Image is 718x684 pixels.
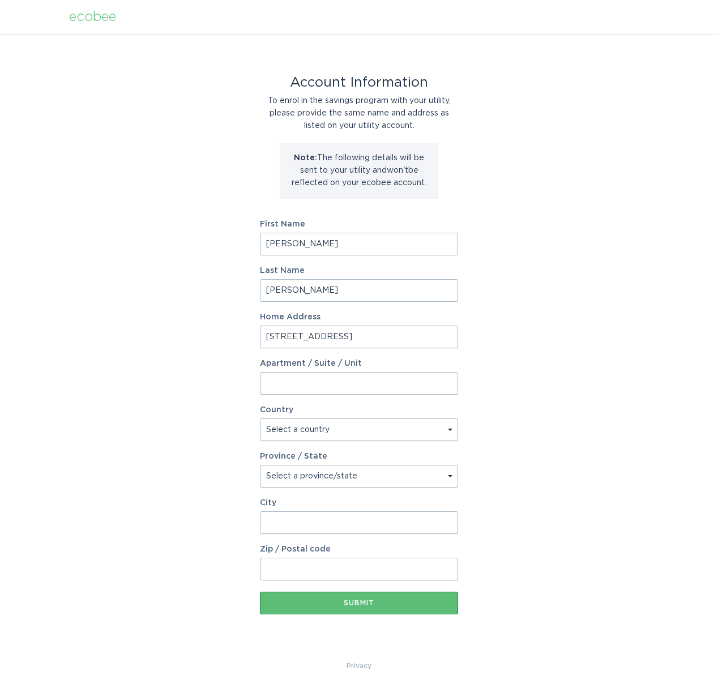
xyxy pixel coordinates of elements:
p: The following details will be sent to your utility and won't be reflected on your ecobee account. [288,152,430,189]
label: Apartment / Suite / Unit [260,360,458,367]
label: Last Name [260,267,458,275]
strong: Note: [294,154,317,162]
label: Zip / Postal code [260,545,458,553]
div: To enrol in the savings program with your utility, please provide the same name and address as li... [260,95,458,132]
button: Submit [260,592,458,614]
label: City [260,499,458,507]
div: Submit [266,600,452,606]
label: Province / State [260,452,327,460]
label: Home Address [260,313,458,321]
label: Country [260,406,293,414]
label: First Name [260,220,458,228]
div: ecobee [69,11,116,23]
a: Privacy Policy & Terms of Use [347,660,371,672]
div: Account Information [260,76,458,89]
